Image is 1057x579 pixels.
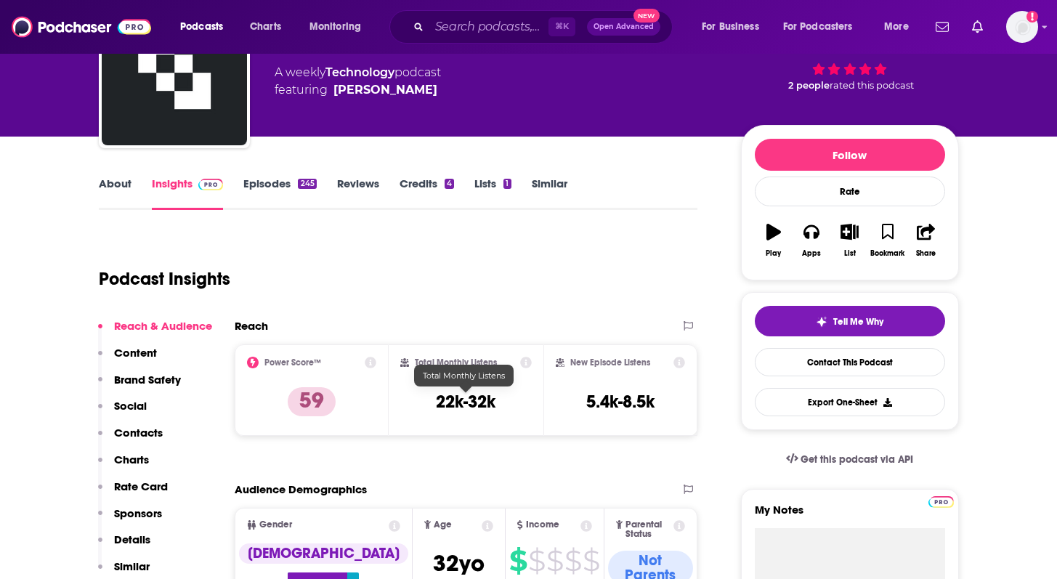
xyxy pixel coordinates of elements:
a: Charts [240,15,290,39]
div: Share [916,249,936,258]
img: Podchaser Pro [928,496,954,508]
button: tell me why sparkleTell Me Why [755,306,945,336]
button: Rate Card [98,479,168,506]
button: open menu [874,15,927,39]
img: Podchaser - Follow, Share and Rate Podcasts [12,13,151,41]
button: Content [98,346,157,373]
h3: 5.4k-8.5k [586,391,655,413]
span: Logged in as biancagorospe [1006,11,1038,43]
span: rated this podcast [830,80,914,91]
p: Contacts [114,426,163,440]
a: Conor Bronsdon [333,81,437,99]
p: Sponsors [114,506,162,520]
p: Reach & Audience [114,319,212,333]
a: Technology [325,65,394,79]
button: Show profile menu [1006,11,1038,43]
span: More [884,17,909,37]
input: Search podcasts, credits, & more... [429,15,548,39]
span: Income [526,520,559,530]
span: ⌘ K [548,17,575,36]
span: Open Advanced [594,23,654,31]
button: Follow [755,139,945,171]
p: Charts [114,453,149,466]
button: open menu [774,15,874,39]
h3: 22k-32k [436,391,495,413]
span: 32 yo [433,549,485,578]
div: Rate [755,177,945,206]
div: List [844,249,856,258]
div: [DEMOGRAPHIC_DATA] [239,543,408,564]
button: open menu [692,15,777,39]
a: Reviews [337,177,379,210]
div: 245 [298,179,316,189]
span: Tell Me Why [833,316,883,328]
button: Play [755,214,793,267]
span: Get this podcast via API [801,453,913,466]
img: User Profile [1006,11,1038,43]
a: Episodes245 [243,177,316,210]
div: Bookmark [870,249,904,258]
a: Similar [532,177,567,210]
span: $ [546,549,563,572]
span: New [633,9,660,23]
p: Similar [114,559,150,573]
button: Export One-Sheet [755,388,945,416]
div: A weekly podcast [275,64,441,99]
button: Apps [793,214,830,267]
p: Content [114,346,157,360]
button: open menu [170,15,242,39]
button: Share [907,214,944,267]
span: $ [509,549,527,572]
span: Charts [250,17,281,37]
p: Brand Safety [114,373,181,386]
img: Podchaser Pro [198,179,224,190]
span: Podcasts [180,17,223,37]
svg: Add a profile image [1026,11,1038,23]
button: Bookmark [869,214,907,267]
div: 1 [503,179,511,189]
a: Lists1 [474,177,511,210]
a: About [99,177,131,210]
div: 4 [445,179,454,189]
div: Play [766,249,781,258]
button: Details [98,533,150,559]
button: Contacts [98,426,163,453]
button: Sponsors [98,506,162,533]
span: $ [583,549,599,572]
span: Gender [259,520,292,530]
a: Show notifications dropdown [966,15,989,39]
span: Total Monthly Listens [423,371,505,381]
span: Parental Status [625,520,671,539]
img: tell me why sparkle [816,316,827,328]
span: Age [434,520,452,530]
a: Get this podcast via API [774,442,926,477]
p: Social [114,399,147,413]
button: Social [98,399,147,426]
h2: Total Monthly Listens [415,357,497,368]
p: Details [114,533,150,546]
span: Monitoring [309,17,361,37]
a: Contact This Podcast [755,348,945,376]
a: Credits4 [400,177,454,210]
label: My Notes [755,503,945,528]
span: $ [528,549,545,572]
a: Pro website [928,494,954,508]
button: List [830,214,868,267]
span: For Business [702,17,759,37]
p: Rate Card [114,479,168,493]
button: open menu [299,15,380,39]
p: 59 [288,387,336,416]
h1: Podcast Insights [99,268,230,290]
button: Brand Safety [98,373,181,400]
div: Search podcasts, credits, & more... [403,10,687,44]
h2: Reach [235,319,268,333]
span: $ [564,549,581,572]
button: Open AdvancedNew [587,18,660,36]
div: Apps [802,249,821,258]
span: For Podcasters [783,17,853,37]
div: 59 2 peoplerated this podcast [741,10,959,100]
h2: New Episode Listens [570,357,650,368]
button: Charts [98,453,149,479]
span: 2 people [788,80,830,91]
